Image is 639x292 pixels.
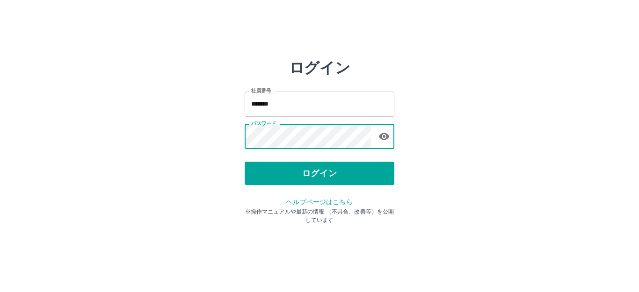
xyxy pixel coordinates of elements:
p: ※操作マニュアルや最新の情報 （不具合、改善等）を公開しています [245,207,394,224]
label: 社員番号 [251,87,271,94]
h2: ログイン [289,59,350,77]
a: ヘルプページはこちら [286,198,352,206]
label: パスワード [251,120,276,127]
button: ログイン [245,162,394,185]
